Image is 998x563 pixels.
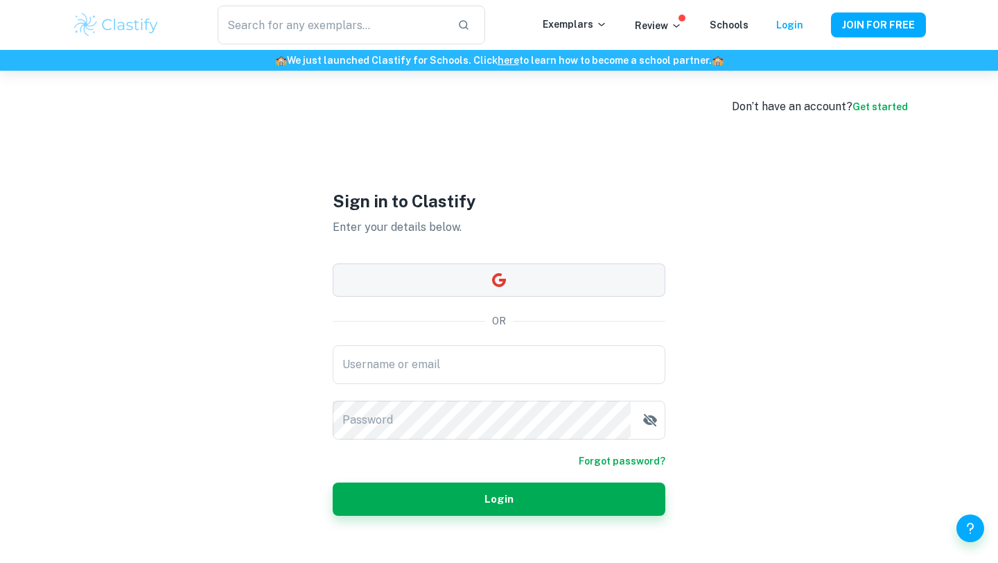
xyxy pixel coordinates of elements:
[218,6,446,44] input: Search for any exemplars...
[333,189,665,214] h1: Sign in to Clastify
[275,55,287,66] span: 🏫
[492,313,506,329] p: OR
[579,453,665,469] a: Forgot password?
[333,219,665,236] p: Enter your details below.
[852,101,908,112] a: Get started
[635,18,682,33] p: Review
[543,17,607,32] p: Exemplars
[72,11,160,39] img: Clastify logo
[498,55,519,66] a: here
[712,55,724,66] span: 🏫
[956,514,984,542] button: Help and Feedback
[710,19,748,31] a: Schools
[831,12,926,37] button: JOIN FOR FREE
[333,483,665,516] button: Login
[3,53,995,68] h6: We just launched Clastify for Schools. Click to learn how to become a school partner.
[732,98,908,115] div: Don’t have an account?
[776,19,803,31] a: Login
